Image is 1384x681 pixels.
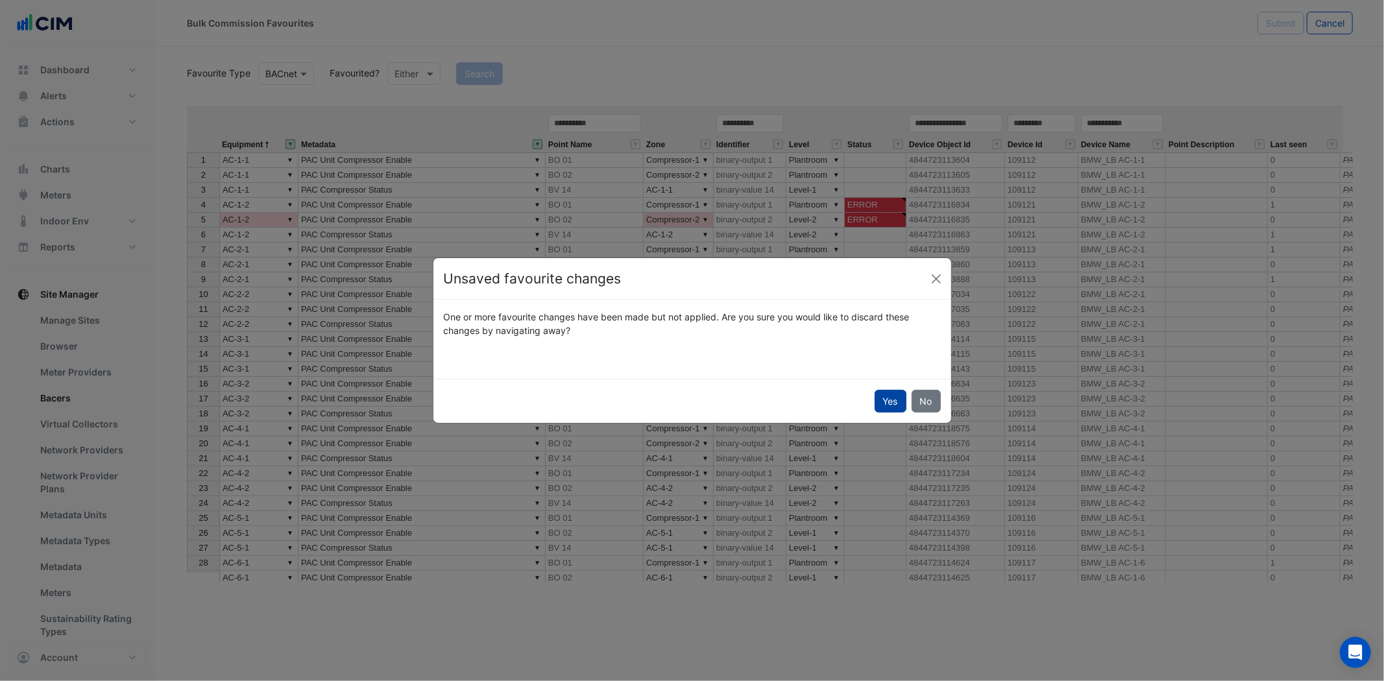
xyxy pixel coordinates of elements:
[436,310,949,337] div: One or more favourite changes have been made but not applied. Are you sure you would like to disc...
[875,390,906,412] button: Yes
[444,269,622,289] h4: Unsaved favourite changes
[912,390,941,412] button: No
[927,269,946,289] button: Close
[1340,637,1371,668] div: Open Intercom Messenger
